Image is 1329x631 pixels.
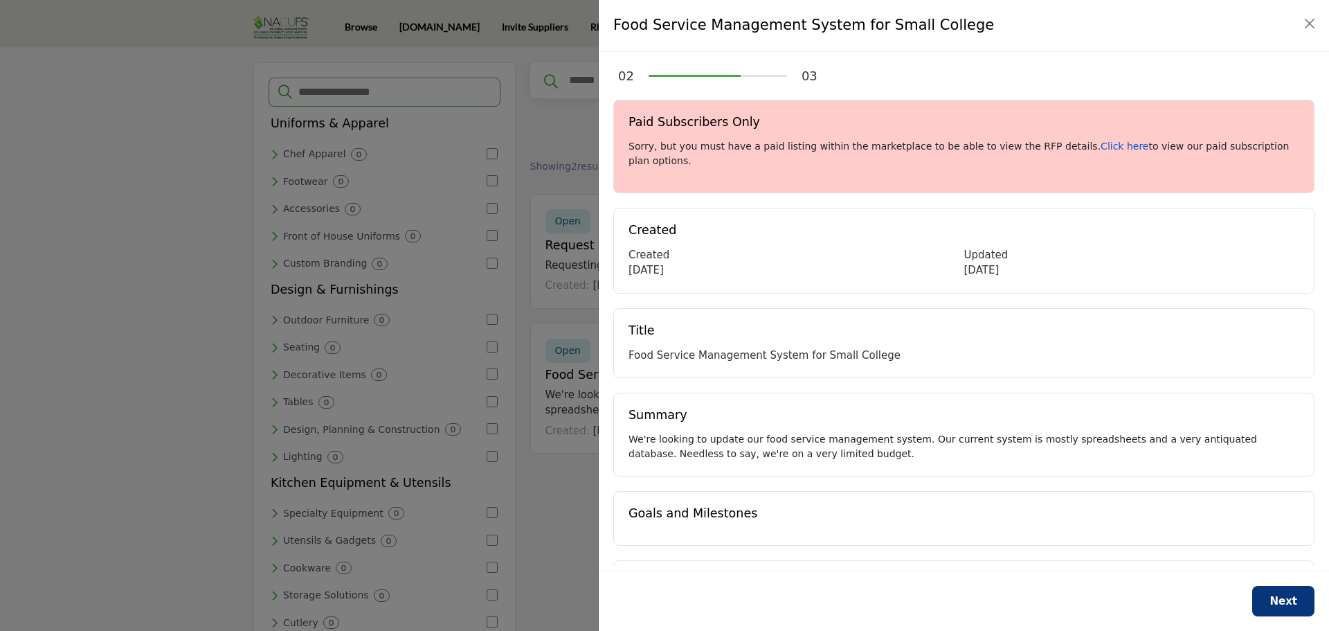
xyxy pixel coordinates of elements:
h5: Created [629,223,1299,238]
button: Next [1252,586,1314,617]
span: Next [1269,595,1297,607]
span: Updated [964,249,1009,261]
div: 03 [802,66,817,85]
div: Food Service Management System for Small College [629,348,1299,364]
div: We're looking to update our food service management system. Our current system is mostly spreadsh... [629,432,1299,461]
h4: Food Service Management System for Small College [613,15,994,37]
h5: Title [629,323,1299,338]
p: Sorry, but you must have a paid listing within the marketplace to be able to view the RFP details... [629,139,1299,168]
span: Created [629,249,669,261]
h5: Paid Subscribers Only [629,115,1299,130]
span: [DATE] [964,264,1000,276]
div: 02 [618,66,634,85]
span: [DATE] [629,264,664,276]
h5: Goals and Milestones [629,506,1299,521]
button: Close [1300,14,1319,33]
a: Click here [1101,141,1148,152]
h5: Summary [629,408,1299,423]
